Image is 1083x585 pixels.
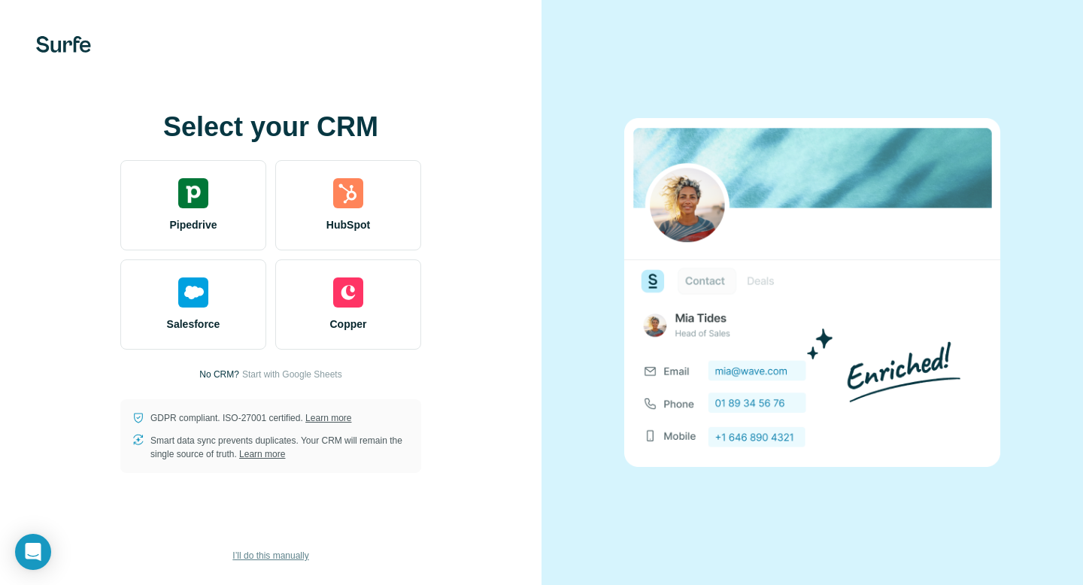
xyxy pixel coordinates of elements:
[169,217,217,232] span: Pipedrive
[330,317,367,332] span: Copper
[167,317,220,332] span: Salesforce
[222,544,319,567] button: I’ll do this manually
[120,112,421,142] h1: Select your CRM
[178,277,208,308] img: salesforce's logo
[333,178,363,208] img: hubspot's logo
[15,534,51,570] div: Open Intercom Messenger
[199,368,239,381] p: No CRM?
[242,368,342,381] button: Start with Google Sheets
[624,118,1000,466] img: none image
[239,449,285,459] a: Learn more
[150,411,351,425] p: GDPR compliant. ISO-27001 certified.
[36,36,91,53] img: Surfe's logo
[232,549,308,562] span: I’ll do this manually
[326,217,370,232] span: HubSpot
[305,413,351,423] a: Learn more
[150,434,409,461] p: Smart data sync prevents duplicates. Your CRM will remain the single source of truth.
[178,178,208,208] img: pipedrive's logo
[333,277,363,308] img: copper's logo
